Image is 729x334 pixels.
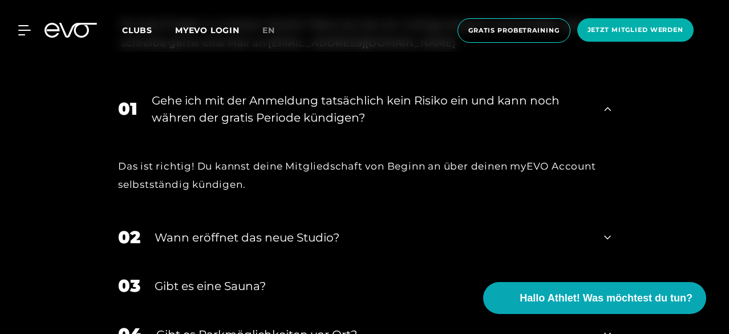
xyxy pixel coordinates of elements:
[118,96,137,122] div: 01
[152,92,590,126] div: Gehe ich mit der Anmeldung tatsächlich kein Risiko ein und kann noch währen der gratis Periode kü...
[118,273,140,299] div: 03
[483,282,706,314] button: Hallo Athlet! Was möchtest du tun?
[175,25,240,35] a: MYEVO LOGIN
[574,18,697,43] a: Jetzt Mitglied werden
[118,157,611,194] div: Das ist richtig! Du kannst deine Mitgliedschaft von Beginn an über deinen myEVO Account selbststä...
[122,25,152,35] span: Clubs
[118,224,140,250] div: 02
[262,24,289,37] a: en
[155,229,590,246] div: Wann eröffnet das neue Studio?
[588,25,683,35] span: Jetzt Mitglied werden
[468,26,560,35] span: Gratis Probetraining
[520,291,692,306] span: Hallo Athlet! Was möchtest du tun?
[122,25,175,35] a: Clubs
[155,277,590,295] div: Gibt es eine Sauna?
[454,18,574,43] a: Gratis Probetraining
[262,25,275,35] span: en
